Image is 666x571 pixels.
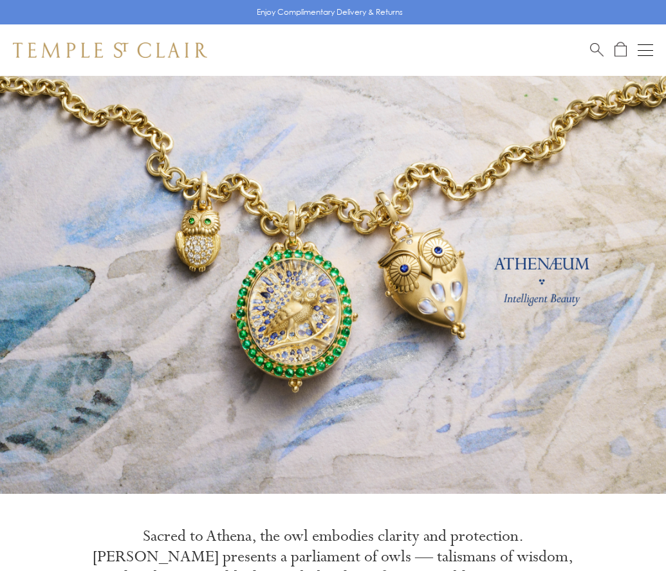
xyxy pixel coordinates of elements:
button: Open navigation [638,42,653,58]
a: Search [590,42,604,58]
a: Open Shopping Bag [615,42,627,58]
img: Temple St. Clair [13,42,207,58]
p: Enjoy Complimentary Delivery & Returns [257,6,403,19]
